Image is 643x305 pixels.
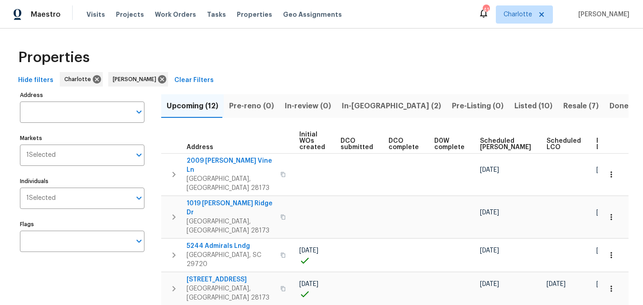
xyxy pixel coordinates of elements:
[26,194,56,202] span: 1 Selected
[187,174,275,193] span: [GEOGRAPHIC_DATA], [GEOGRAPHIC_DATA] 28173
[187,251,275,269] span: [GEOGRAPHIC_DATA], SC 29720
[187,199,275,217] span: 1019 [PERSON_NAME] Ridge Dr
[452,100,504,112] span: Pre-Listing (0)
[299,281,318,287] span: [DATE]
[108,72,168,87] div: [PERSON_NAME]
[133,235,145,247] button: Open
[342,100,441,112] span: In-[GEOGRAPHIC_DATA] (2)
[237,10,272,19] span: Properties
[113,75,160,84] span: [PERSON_NAME]
[174,75,214,86] span: Clear Filters
[480,209,499,216] span: [DATE]
[31,10,61,19] span: Maestro
[480,138,531,150] span: Scheduled [PERSON_NAME]
[480,167,499,173] span: [DATE]
[389,138,419,150] span: DCO complete
[514,100,552,112] span: Listed (10)
[547,138,581,150] span: Scheduled LCO
[547,281,566,287] span: [DATE]
[20,92,144,98] label: Address
[596,247,615,254] span: [DATE]
[133,192,145,204] button: Open
[187,275,275,284] span: [STREET_ADDRESS]
[596,209,615,216] span: [DATE]
[60,72,103,87] div: Charlotte
[575,10,629,19] span: [PERSON_NAME]
[207,11,226,18] span: Tasks
[133,106,145,118] button: Open
[187,242,275,251] span: 5244 Admirals Lndg
[18,75,53,86] span: Hide filters
[64,75,95,84] span: Charlotte
[341,138,373,150] span: DCO submitted
[20,136,144,141] label: Markets
[187,217,275,235] span: [GEOGRAPHIC_DATA], [GEOGRAPHIC_DATA] 28173
[563,100,599,112] span: Resale (7)
[116,10,144,19] span: Projects
[18,53,90,62] span: Properties
[480,281,499,287] span: [DATE]
[596,281,615,287] span: [DATE]
[504,10,532,19] span: Charlotte
[187,284,275,302] span: [GEOGRAPHIC_DATA], [GEOGRAPHIC_DATA] 28173
[285,100,331,112] span: In-review (0)
[155,10,196,19] span: Work Orders
[434,138,465,150] span: D0W complete
[299,131,325,150] span: Initial WOs created
[187,144,213,150] span: Address
[14,72,57,89] button: Hide filters
[299,247,318,254] span: [DATE]
[283,10,342,19] span: Geo Assignments
[20,179,144,184] label: Individuals
[171,72,217,89] button: Clear Filters
[187,156,275,174] span: 2009 [PERSON_NAME] Vine Ln
[596,138,616,150] span: Ready Date
[20,222,144,227] label: Flags
[86,10,105,19] span: Visits
[26,151,56,159] span: 1 Selected
[167,100,218,112] span: Upcoming (12)
[133,149,145,161] button: Open
[480,247,499,254] span: [DATE]
[483,5,489,15] div: 41
[229,100,274,112] span: Pre-reno (0)
[596,167,615,173] span: [DATE]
